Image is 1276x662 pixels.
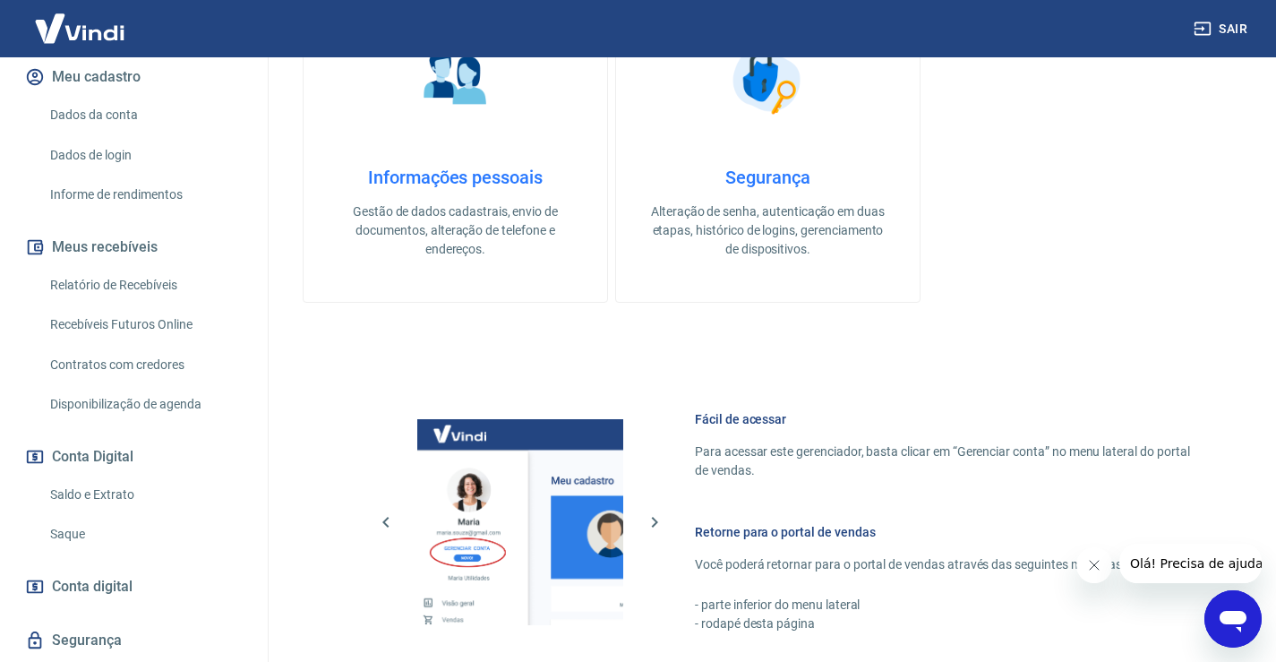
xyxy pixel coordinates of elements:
a: Informe de rendimentos [43,176,246,213]
a: Conta digital [21,567,246,606]
h4: Informações pessoais [332,167,578,188]
span: Conta digital [52,574,133,599]
h6: Retorne para o portal de vendas [695,523,1190,541]
button: Meus recebíveis [21,228,246,267]
a: Dados de login [43,137,246,174]
img: Informações pessoais [411,34,501,124]
a: Dados da conta [43,97,246,133]
img: Imagem da dashboard mostrando o botão de gerenciar conta na sidebar no lado esquerdo [417,419,623,625]
button: Meu cadastro [21,57,246,97]
button: Conta Digital [21,437,246,477]
p: Gestão de dados cadastrais, envio de documentos, alteração de telefone e endereços. [332,202,578,259]
a: Segurança [21,621,246,660]
p: - rodapé desta página [695,615,1190,633]
iframe: Fechar mensagem [1076,547,1112,583]
button: Sair [1190,13,1255,46]
span: Olá! Precisa de ajuda? [11,13,150,27]
p: - parte inferior do menu lateral [695,596,1190,615]
h4: Segurança [645,167,891,188]
p: Alteração de senha, autenticação em duas etapas, histórico de logins, gerenciamento de dispositivos. [645,202,891,259]
a: Contratos com credores [43,347,246,383]
a: Saldo e Extrato [43,477,246,513]
img: Vindi [21,1,138,56]
p: Para acessar este gerenciador, basta clicar em “Gerenciar conta” no menu lateral do portal de ven... [695,443,1190,480]
iframe: Botão para abrir a janela de mensagens [1204,590,1262,648]
a: Saque [43,516,246,553]
img: Segurança [724,34,813,124]
a: Relatório de Recebíveis [43,267,246,304]
h6: Fácil de acessar [695,410,1190,428]
a: Disponibilização de agenda [43,386,246,423]
a: Recebíveis Futuros Online [43,306,246,343]
p: Você poderá retornar para o portal de vendas através das seguintes maneiras: [695,555,1190,574]
iframe: Mensagem da empresa [1119,544,1262,583]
